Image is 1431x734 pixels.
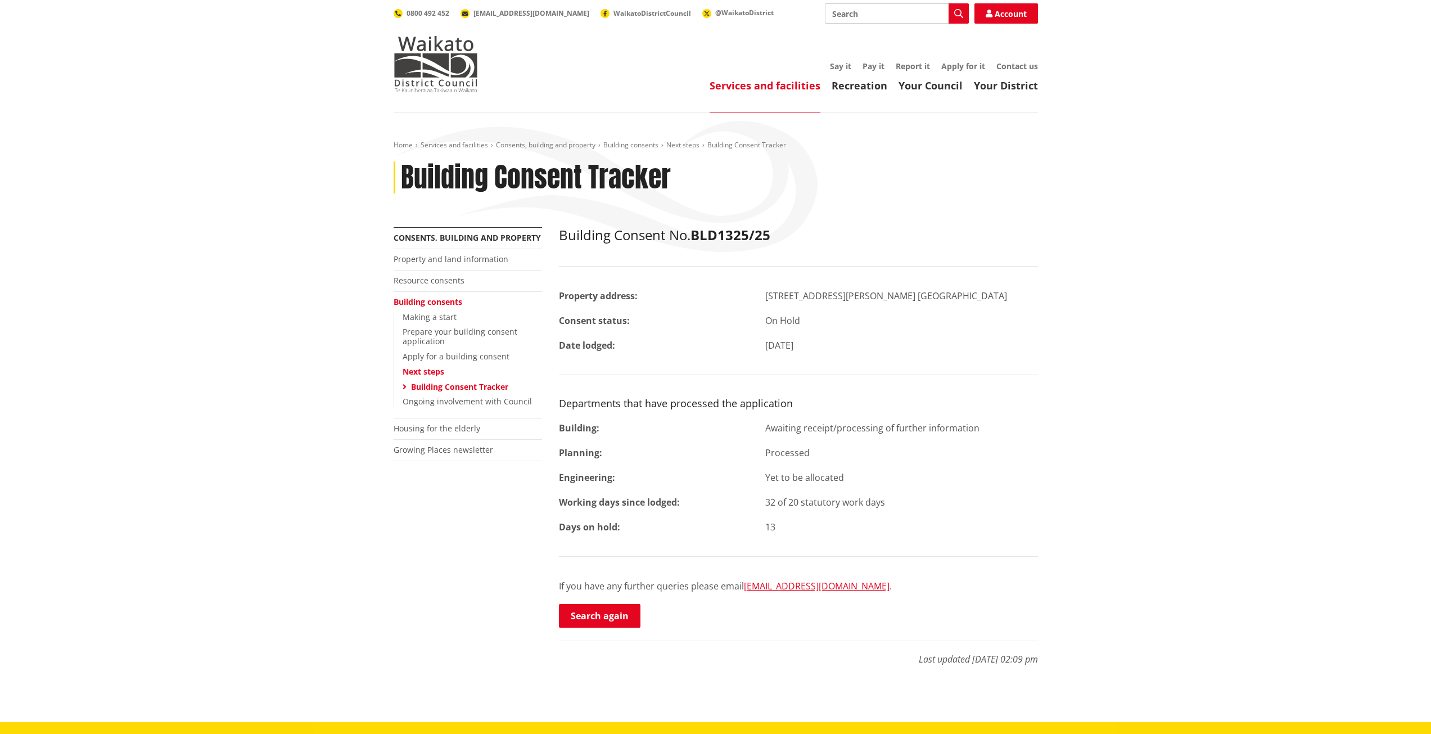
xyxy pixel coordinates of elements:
span: @WaikatoDistrict [715,8,774,17]
a: Home [394,140,413,150]
strong: Date lodged: [559,339,615,352]
a: Your Council [899,79,963,92]
strong: Consent status: [559,314,630,327]
h1: Building Consent Tracker [401,161,671,194]
p: Last updated [DATE] 02:09 pm [559,641,1038,666]
span: [EMAIL_ADDRESS][DOMAIN_NAME] [473,8,589,18]
span: 0800 492 452 [407,8,449,18]
a: Pay it [863,61,884,71]
a: Consents, building and property [496,140,595,150]
a: Apply for a building consent [403,351,509,362]
img: Waikato District Council - Te Kaunihera aa Takiwaa o Waikato [394,36,478,92]
a: 0800 492 452 [394,8,449,18]
a: Building consents [603,140,658,150]
div: Yet to be allocated [757,471,1046,484]
strong: Building: [559,422,599,434]
div: Awaiting receipt/processing of further information [757,421,1046,435]
a: @WaikatoDistrict [702,8,774,17]
a: [EMAIL_ADDRESS][DOMAIN_NAME] [461,8,589,18]
span: Building Consent Tracker [707,140,786,150]
a: Making a start [403,312,457,322]
div: [STREET_ADDRESS][PERSON_NAME] [GEOGRAPHIC_DATA] [757,289,1046,303]
nav: breadcrumb [394,141,1038,150]
div: 13 [757,520,1046,534]
a: Building consents [394,296,462,307]
strong: Working days since lodged: [559,496,680,508]
a: Building Consent Tracker [411,381,508,392]
span: WaikatoDistrictCouncil [613,8,691,18]
a: Report it [896,61,930,71]
a: Next steps [666,140,699,150]
input: Search input [825,3,969,24]
p: If you have any further queries please email . [559,579,1038,593]
a: Resource consents [394,275,464,286]
a: Growing Places newsletter [394,444,493,455]
div: 32 of 20 statutory work days [757,496,1046,509]
a: Housing for the elderly [394,423,480,434]
a: Property and land information [394,254,508,264]
strong: BLD1325/25 [690,226,770,244]
a: Recreation [832,79,887,92]
h2: Building Consent No. [559,227,1038,244]
a: Account [974,3,1038,24]
a: Your District [974,79,1038,92]
h3: Departments that have processed the application [559,398,1038,410]
div: On Hold [757,314,1046,327]
a: WaikatoDistrictCouncil [601,8,691,18]
a: Ongoing involvement with Council [403,396,532,407]
div: [DATE] [757,339,1046,352]
div: Processed [757,446,1046,460]
strong: Property address: [559,290,638,302]
a: Consents, building and property [394,232,541,243]
a: Say it [830,61,851,71]
a: [EMAIL_ADDRESS][DOMAIN_NAME] [744,580,890,592]
a: Services and facilities [710,79,820,92]
a: Apply for it [941,61,985,71]
a: Contact us [996,61,1038,71]
a: Services and facilities [421,140,488,150]
a: Prepare your building consent application [403,326,517,346]
strong: Planning: [559,447,602,459]
strong: Engineering: [559,471,615,484]
a: Next steps [403,366,444,377]
a: Search again [559,604,640,628]
strong: Days on hold: [559,521,620,533]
